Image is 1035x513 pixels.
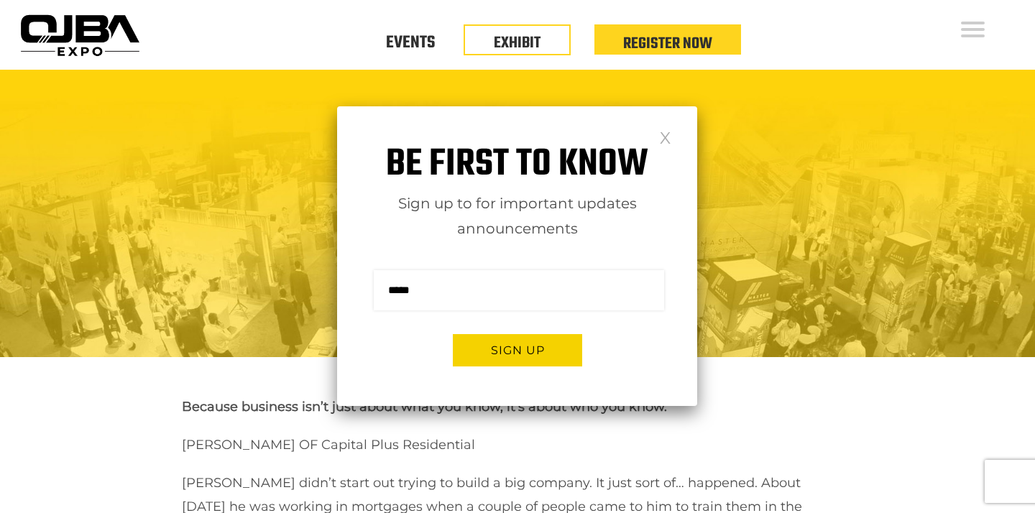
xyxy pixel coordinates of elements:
strong: Because business isn’t just about what you know, it’s about who you know. [182,399,667,415]
p: Sign up to for important updates announcements [337,191,697,241]
h1: Be first to know [337,142,697,188]
a: Close [659,131,671,143]
a: EXHIBIT [494,31,540,55]
button: Sign up [453,334,582,366]
p: [PERSON_NAME] OF Capital Plus Residential [182,433,811,457]
a: Capital Plus [336,167,699,276]
a: Register Now [623,32,712,56]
